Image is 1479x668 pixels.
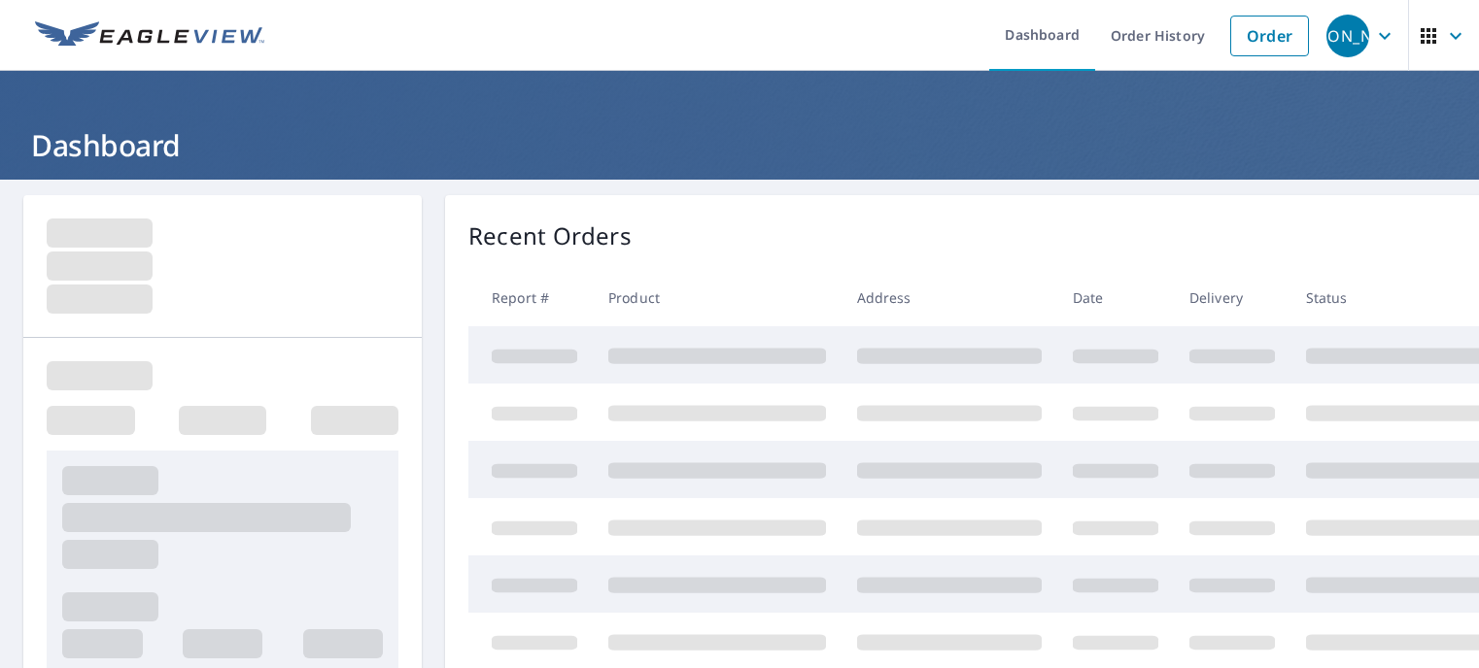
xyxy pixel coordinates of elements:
[35,21,264,50] img: EV Logo
[1230,16,1309,56] a: Order
[23,125,1456,165] h1: Dashboard
[1174,269,1290,326] th: Delivery
[842,269,1057,326] th: Address
[1326,15,1369,57] div: [PERSON_NAME]
[468,269,593,326] th: Report #
[1057,269,1174,326] th: Date
[468,218,632,253] p: Recent Orders
[593,269,842,326] th: Product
